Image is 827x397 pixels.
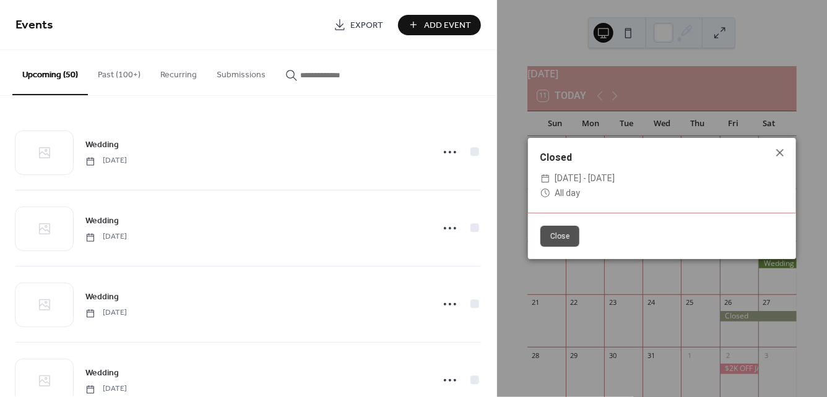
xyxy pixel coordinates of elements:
a: Wedding [85,366,119,380]
div: Closed [528,150,796,165]
span: Export [351,19,384,32]
span: [DATE] [85,156,127,167]
button: Submissions [207,50,275,94]
a: Wedding [85,214,119,228]
button: Past (100+) [88,50,150,94]
span: [DATE] [85,308,127,319]
button: Close [540,226,579,247]
span: [DATE] [85,232,127,243]
button: Recurring [150,50,207,94]
button: Add Event [398,15,481,35]
span: Wedding [85,291,119,304]
span: [DATE] [85,384,127,395]
span: Wedding [85,215,119,228]
div: ​ [540,171,550,186]
div: ​ [540,186,550,201]
span: Wedding [85,367,119,380]
span: Add Event [425,19,472,32]
button: Upcoming (50) [12,50,88,95]
a: Wedding [85,138,119,152]
span: Wedding [85,139,119,152]
span: Events [15,14,53,38]
span: [DATE] - [DATE] [555,171,615,186]
a: Export [324,15,393,35]
span: All day [555,186,581,201]
a: Wedding [85,290,119,304]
